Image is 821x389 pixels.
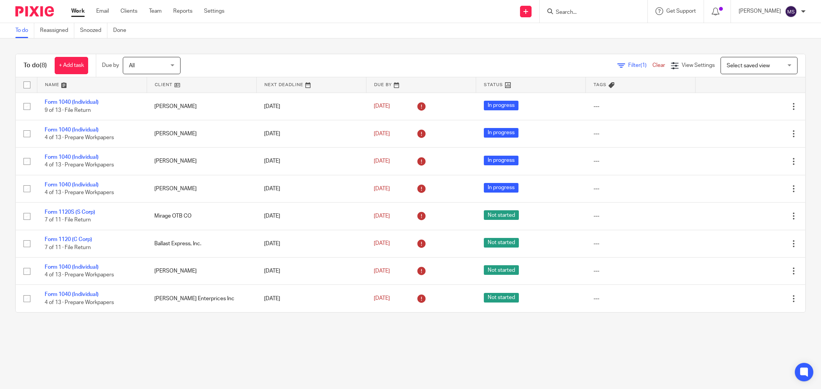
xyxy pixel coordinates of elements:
div: --- [594,130,688,138]
span: [DATE] [374,186,390,191]
span: 9 of 13 · File Return [45,108,91,113]
span: (8) [40,62,47,68]
input: Search [555,9,624,16]
td: [DATE] [256,203,366,230]
a: Clients [120,7,137,15]
span: [DATE] [374,296,390,301]
a: Form 1040 (Individual) [45,182,99,188]
span: Not started [484,293,519,303]
td: [DATE] [256,148,366,175]
a: Form 1120S (S Corp) [45,209,95,215]
a: Form 1120 (C Corp) [45,237,92,242]
td: [DATE] [256,258,366,285]
td: [PERSON_NAME] [147,93,256,120]
td: Mirage OTB CO [147,203,256,230]
a: Form 1040 (Individual) [45,292,99,297]
a: Snoozed [80,23,107,38]
span: In progress [484,101,518,110]
span: Tags [594,83,607,87]
span: In progress [484,183,518,193]
div: --- [594,295,688,303]
td: [PERSON_NAME] [147,175,256,202]
span: 4 of 13 · Prepare Workpapers [45,300,114,305]
span: 7 of 11 · File Return [45,245,91,250]
a: Form 1040 (Individual) [45,155,99,160]
a: Email [96,7,109,15]
span: [DATE] [374,241,390,246]
a: To do [15,23,34,38]
td: [PERSON_NAME] Enterprices Inc [147,285,256,312]
td: [PERSON_NAME] [147,258,256,285]
a: + Add task [55,57,88,74]
td: [DATE] [256,93,366,120]
a: Form 1040 (Individual) [45,127,99,133]
div: --- [594,185,688,193]
div: --- [594,267,688,275]
span: [DATE] [374,158,390,164]
img: Pixie [15,6,54,17]
a: Form 1040 (Individual) [45,264,99,270]
a: Reports [173,7,192,15]
p: [PERSON_NAME] [739,7,781,15]
p: Due by [102,62,119,69]
span: 7 of 11 · File Return [45,218,91,223]
span: In progress [484,128,518,138]
div: --- [594,212,688,220]
span: 4 of 13 · Prepare Workpapers [45,135,114,140]
td: [PERSON_NAME] [147,148,256,175]
td: [DATE] [256,175,366,202]
div: --- [594,157,688,165]
td: [DATE] [256,230,366,257]
td: Ballast Express, Inc. [147,230,256,257]
a: Team [149,7,162,15]
span: Not started [484,238,519,248]
a: Form 1040 (Individual) [45,100,99,105]
span: [DATE] [374,104,390,109]
span: Get Support [666,8,696,14]
span: [DATE] [374,131,390,136]
a: Clear [652,63,665,68]
a: Reassigned [40,23,74,38]
span: (1) [640,63,647,68]
div: --- [594,240,688,248]
a: Settings [204,7,224,15]
h1: To do [23,62,47,70]
img: svg%3E [785,5,797,18]
span: 4 of 13 · Prepare Workpapers [45,272,114,278]
td: [DATE] [256,285,366,312]
div: --- [594,103,688,110]
span: All [129,63,135,68]
span: Not started [484,265,519,275]
span: View Settings [682,63,715,68]
span: [DATE] [374,268,390,274]
span: Filter [628,63,652,68]
td: [DATE] [256,120,366,147]
span: 4 of 13 · Prepare Workpapers [45,190,114,195]
td: [PERSON_NAME] [147,120,256,147]
span: Select saved view [727,63,770,68]
span: Not started [484,210,519,220]
a: Done [113,23,132,38]
span: 4 of 13 · Prepare Workpapers [45,163,114,168]
span: In progress [484,156,518,165]
span: [DATE] [374,213,390,219]
a: Work [71,7,85,15]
